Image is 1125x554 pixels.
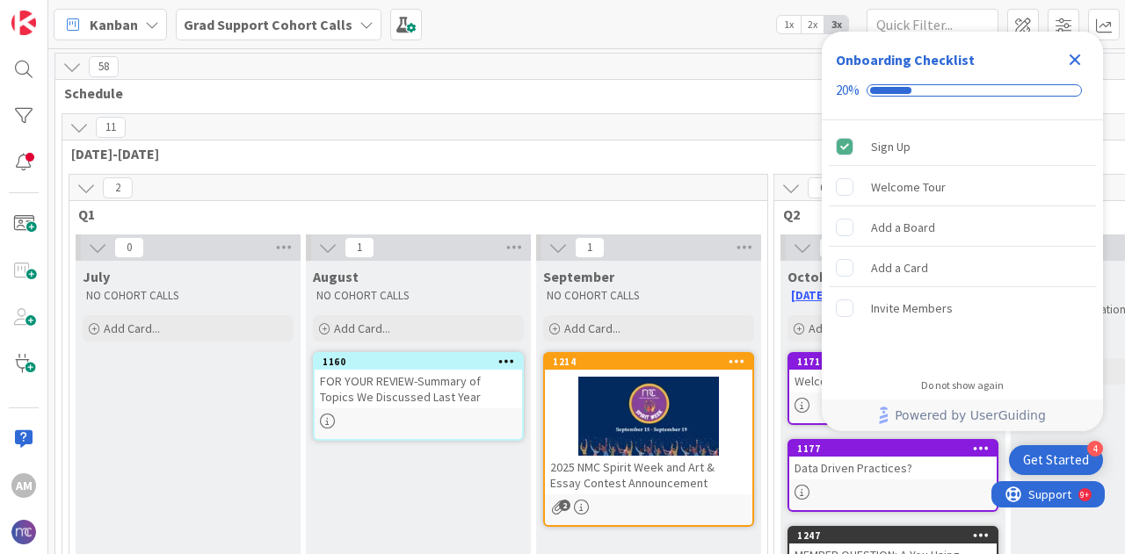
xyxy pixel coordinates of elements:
[819,237,849,258] span: 5
[553,356,752,368] div: 1214
[836,83,1089,98] div: Checklist progress: 20%
[545,354,752,370] div: 1214
[315,370,522,408] div: FOR YOUR REVIEW-Summary of Topics We Discussed Last Year
[829,208,1096,247] div: Add a Board is incomplete.
[559,500,570,511] span: 2
[829,248,1096,287] div: Add a Card is incomplete.
[789,441,997,479] div: 1177Data Driven Practices?
[836,49,975,70] div: Onboarding Checklist
[547,289,751,303] p: NO COHORT CALLS
[11,473,36,498] div: AM
[323,356,522,368] div: 1160
[78,205,745,223] span: Q1
[822,399,1103,431] div: Footer
[829,168,1096,206] div: Welcome Tour is incomplete.
[791,288,986,303] a: [DATE]-[DATE] Cohort Call Schedule
[797,356,997,368] div: 1171
[86,289,290,303] p: NO COHORT CALLS
[1087,441,1103,457] div: 4
[316,289,520,303] p: NO COHORT CALLS
[543,268,614,285] span: September
[836,83,860,98] div: 20%
[871,136,911,157] div: Sign Up
[315,354,522,370] div: 1160
[831,399,1094,431] a: Powered by UserGuiding
[871,298,953,319] div: Invite Members
[789,457,997,479] div: Data Driven Practices?
[789,370,997,392] div: Welcome Back & Key Updates
[871,217,935,238] div: Add a Board
[96,117,126,138] span: 11
[797,442,997,455] div: 1177
[103,177,133,198] span: 2
[37,3,80,24] span: Support
[83,268,110,285] span: July
[895,405,1046,426] span: Powered by UserGuiding
[345,237,374,258] span: 1
[824,16,848,33] span: 3x
[797,529,997,542] div: 1247
[871,176,946,198] div: Welcome Tour
[809,320,865,336] span: Add Card...
[789,441,997,457] div: 1177
[89,56,119,77] span: 58
[871,257,928,278] div: Add a Card
[334,320,390,336] span: Add Card...
[1009,445,1103,475] div: Open Get Started checklist, remaining modules: 4
[564,320,621,336] span: Add Card...
[801,16,824,33] span: 2x
[11,520,36,544] img: avatar
[789,354,997,392] div: 1171Welcome Back & Key Updates
[89,7,98,21] div: 9+
[808,177,838,198] span: 6
[1023,451,1089,469] div: Get Started
[90,14,138,35] span: Kanban
[867,9,998,40] input: Quick Filter...
[1061,46,1089,74] div: Close Checklist
[315,354,522,408] div: 1160FOR YOUR REVIEW-Summary of Topics We Discussed Last Year
[104,320,160,336] span: Add Card...
[545,456,752,494] div: 2025 NMC Spirit Week and Art & Essay Contest Announcement
[789,354,997,370] div: 1171
[545,354,752,494] div: 12142025 NMC Spirit Week and Art & Essay Contest Announcement
[787,268,840,285] span: October
[575,237,605,258] span: 1
[822,32,1103,431] div: Checklist Container
[184,16,352,33] b: Grad Support Cohort Calls
[789,528,997,543] div: 1247
[829,289,1096,327] div: Invite Members is incomplete.
[313,268,359,285] span: August
[822,120,1103,367] div: Checklist items
[829,127,1096,166] div: Sign Up is complete.
[114,237,144,258] span: 0
[11,11,36,35] img: Visit kanbanzone.com
[921,378,1004,392] div: Do not show again
[777,16,801,33] span: 1x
